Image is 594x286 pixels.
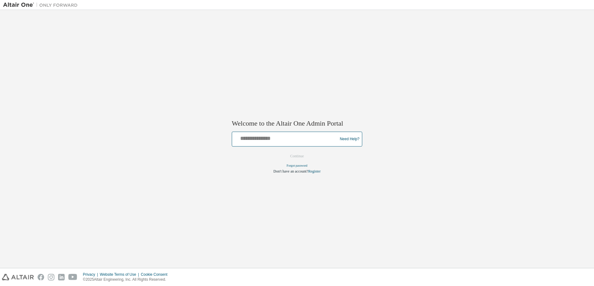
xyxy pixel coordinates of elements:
img: Altair One [3,2,81,8]
div: Privacy [83,272,100,277]
img: instagram.svg [48,274,54,280]
img: altair_logo.svg [2,274,34,280]
a: Forgot password [287,164,308,168]
div: Cookie Consent [141,272,171,277]
img: facebook.svg [38,274,44,280]
p: © 2025 Altair Engineering, Inc. All Rights Reserved. [83,277,171,282]
div: Website Terms of Use [100,272,141,277]
h2: Welcome to the Altair One Admin Portal [232,119,362,128]
img: linkedin.svg [58,274,65,280]
a: Register [308,169,321,174]
span: Don't have an account? [273,169,308,174]
img: youtube.svg [68,274,77,280]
